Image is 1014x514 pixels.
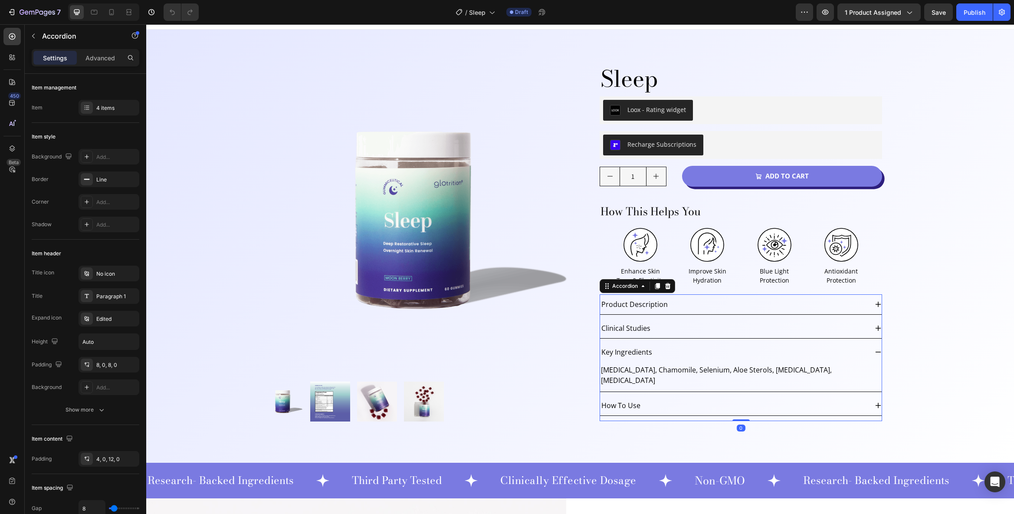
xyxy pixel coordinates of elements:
div: Background [32,383,62,391]
div: Add... [96,153,137,161]
div: Publish [964,8,985,17]
div: Item management [32,84,76,92]
button: Publish [956,3,993,21]
div: Item [32,104,43,112]
p: Antioxidant Protection [669,242,721,260]
div: Line [96,176,137,184]
div: Expand icon [32,314,62,322]
img: Skin_tone.svg [477,203,512,238]
div: No icon [96,270,137,278]
span: Save [932,9,946,16]
div: 0 [591,400,599,407]
p: How To Use [455,376,494,386]
div: Add... [96,384,137,392]
button: Save [924,3,953,21]
h2: Non-GMO [548,449,600,464]
div: Border [32,175,49,183]
div: Add to cart [619,148,663,156]
iframe: Design area [146,24,1014,514]
div: Recharge Subscriptions [481,115,550,125]
input: Auto [79,334,139,349]
button: 1 product assigned [837,3,921,21]
p: Enhance Skin Tone & Elasticity [468,242,520,260]
div: Loox - Rating widget [481,81,540,90]
div: 8, 0, 8, 0 [96,361,137,369]
p: Settings [43,53,67,63]
div: Item header [32,250,61,257]
p: Clinical Studies [455,299,504,309]
h2: Clinically Effective Dosage [353,449,491,464]
div: Item spacing [32,482,75,494]
input: quantity [473,143,500,161]
h2: Third Party Tested [205,449,297,464]
div: Item content [32,433,75,445]
div: Accordion [464,258,493,266]
div: Beta [7,159,21,166]
button: Add to cart [536,142,736,162]
h2: Research- Backed Ingredients [0,449,148,464]
div: 4, 0, 12, 0 [96,455,137,463]
span: Draft [515,8,528,16]
div: Height [32,336,60,348]
p: 7 [57,7,61,17]
span: / [465,8,467,17]
div: Show more [66,405,106,414]
span: 1 product assigned [845,8,901,17]
div: Gap [32,504,42,512]
button: Recharge Subscriptions [457,110,557,131]
span: Sleep [469,8,486,17]
button: decrement [454,143,473,161]
p: Key Ingredients [455,323,506,333]
div: Add... [96,221,137,229]
button: Loox - Rating widget [457,76,547,96]
button: 7 [3,3,65,21]
div: Item style [32,133,56,141]
img: Blue_Light.svg [611,203,646,238]
h1: Sleep [453,40,736,69]
p: How This Helps You [454,181,735,194]
div: Background [32,151,74,163]
img: Antioxidant2.svg [678,203,712,238]
h2: Research- Backed Ingredients [656,449,804,464]
p: [MEDICAL_DATA], Chamomile, Selenium, Aloe Sterols, [MEDICAL_DATA], [MEDICAL_DATA] [455,340,735,361]
div: Padding [32,359,64,371]
div: Padding [32,455,52,463]
div: Title icon [32,269,54,277]
p: Blue Light Protection [602,242,654,260]
p: Advanced [85,53,115,63]
div: Open Intercom Messenger [984,471,1005,492]
div: Add... [96,198,137,206]
span: Product Description [455,275,522,285]
div: 450 [8,92,21,99]
div: Title [32,292,43,300]
button: Show more [32,402,139,418]
p: Improve Skin Hydration [535,242,587,260]
div: Corner [32,198,49,206]
div: Paragraph 1 [96,293,137,300]
div: Shadow [32,221,52,228]
img: Skin2.svg [544,203,578,238]
div: Undo/Redo [164,3,199,21]
div: Edited [96,315,137,323]
h2: Third Party Tested [860,449,952,464]
p: Accordion [42,31,116,41]
div: 4 items [96,104,137,112]
img: loox.png [464,81,474,91]
button: increment [500,143,520,161]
